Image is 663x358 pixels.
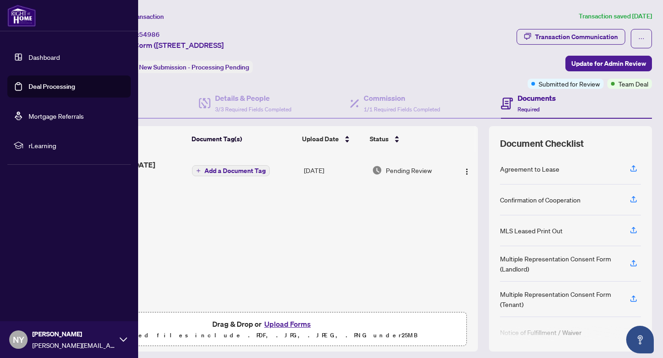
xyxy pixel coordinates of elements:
h4: Details & People [215,92,291,104]
button: Add a Document Tag [192,165,270,177]
span: [PERSON_NAME] [32,329,115,339]
a: Dashboard [29,53,60,61]
span: rLearning [29,140,124,150]
span: NY [13,333,24,346]
button: Transaction Communication [517,29,625,45]
h4: Documents [518,92,556,104]
span: Add a Document Tag [204,167,266,174]
span: 1306 Corm ([STREET_ADDRESS] [114,40,224,51]
button: Add a Document Tag [192,165,270,176]
span: Team Deal [618,79,648,89]
span: 3/3 Required Fields Completed [215,106,291,113]
span: Drag & Drop or [212,318,314,330]
p: Supported files include .PDF, .JPG, .JPEG, .PNG under 25 MB [65,330,461,341]
span: Submitted for Review [539,79,600,89]
td: [DATE] [300,152,368,189]
span: 54986 [139,30,160,39]
span: Update for Admin Review [571,56,646,71]
span: Drag & Drop orUpload FormsSupported files include .PDF, .JPG, .JPEG, .PNG under25MB [59,312,466,346]
button: Open asap [626,326,654,353]
span: 1/1 Required Fields Completed [364,106,440,113]
span: Upload Date [302,134,339,144]
span: Pending Review [386,165,432,175]
th: Status [366,126,451,152]
th: Document Tag(s) [188,126,299,152]
th: Upload Date [298,126,366,152]
span: New Submission - Processing Pending [139,63,249,71]
h4: Commission [364,92,440,104]
button: Update for Admin Review [565,56,652,71]
img: logo [7,5,36,27]
div: Agreement to Lease [500,164,559,174]
a: Mortgage Referrals [29,112,84,120]
div: Multiple Representation Consent Form (Landlord) [500,254,619,274]
img: Document Status [372,165,382,175]
span: plus [196,168,201,173]
div: Transaction Communication [535,29,618,44]
span: ellipsis [638,35,645,42]
button: Upload Forms [262,318,314,330]
span: Required [518,106,540,113]
button: Logo [459,163,474,178]
div: MLS Leased Print Out [500,225,563,236]
span: View Transaction [115,12,164,21]
div: Multiple Representation Consent Form (Tenant) [500,289,619,309]
a: Deal Processing [29,82,75,91]
span: Status [370,134,389,144]
span: Document Checklist [500,137,584,150]
div: Confirmation of Cooperation [500,195,581,205]
article: Transaction saved [DATE] [579,11,652,22]
span: [PERSON_NAME][EMAIL_ADDRESS][DOMAIN_NAME] [32,340,115,350]
img: Logo [463,168,471,175]
div: Status: [114,61,253,73]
